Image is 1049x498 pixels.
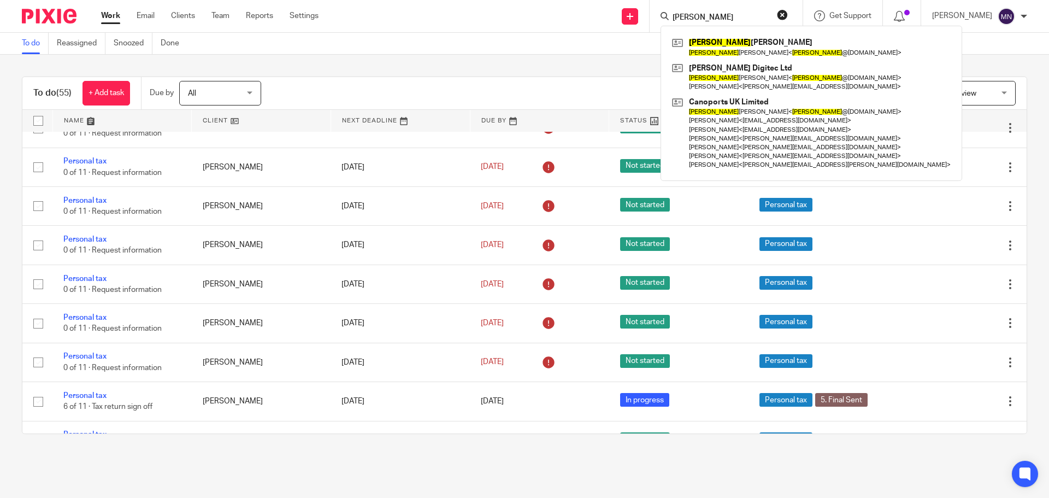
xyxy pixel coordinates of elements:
[331,226,470,265] td: [DATE]
[192,265,331,303] td: [PERSON_NAME]
[331,186,470,225] td: [DATE]
[481,319,504,327] span: [DATE]
[63,275,107,283] a: Personal tax
[192,226,331,265] td: [PERSON_NAME]
[33,87,72,99] h1: To do
[759,198,812,212] span: Personal tax
[481,163,504,171] span: [DATE]
[671,13,770,23] input: Search
[63,431,107,438] a: Personal tax
[63,286,162,294] span: 0 of 11 · Request information
[759,432,812,446] span: Personal tax
[171,10,195,21] a: Clients
[331,343,470,382] td: [DATE]
[777,9,788,20] button: Clear
[63,130,162,137] span: 0 of 11 · Request information
[932,10,992,21] p: [PERSON_NAME]
[829,12,871,20] span: Get Support
[63,247,162,255] span: 0 of 11 · Request information
[192,304,331,343] td: [PERSON_NAME]
[114,33,152,54] a: Snoozed
[620,198,670,212] span: Not started
[63,353,107,360] a: Personal tax
[56,89,72,97] span: (55)
[620,354,670,368] span: Not started
[331,304,470,343] td: [DATE]
[63,236,107,243] a: Personal tax
[63,208,162,215] span: 0 of 11 · Request information
[211,10,229,21] a: Team
[63,392,107,400] a: Personal tax
[161,33,187,54] a: Done
[63,169,162,177] span: 0 of 11 · Request information
[620,393,669,407] span: In progress
[759,393,812,407] span: Personal tax
[101,10,120,21] a: Work
[63,325,162,333] span: 0 of 11 · Request information
[22,33,49,54] a: To do
[192,421,331,460] td: [PERSON_NAME]
[759,315,812,329] span: Personal tax
[63,314,107,321] a: Personal tax
[331,148,470,186] td: [DATE]
[620,237,670,251] span: Not started
[481,241,504,249] span: [DATE]
[22,9,76,24] img: Pixie
[63,197,107,204] a: Personal tax
[620,432,670,446] span: Not started
[192,343,331,382] td: [PERSON_NAME]
[481,280,504,288] span: [DATE]
[63,364,162,372] span: 0 of 11 · Request information
[815,393,868,407] span: 5. Final Sent
[481,397,504,405] span: [DATE]
[998,8,1015,25] img: svg%3E
[290,10,319,21] a: Settings
[150,87,174,98] p: Due by
[759,354,812,368] span: Personal tax
[481,359,504,366] span: [DATE]
[331,421,470,460] td: [DATE]
[759,276,812,290] span: Personal tax
[331,265,470,303] td: [DATE]
[759,237,812,251] span: Personal tax
[481,202,504,210] span: [DATE]
[192,148,331,186] td: [PERSON_NAME]
[57,33,105,54] a: Reassigned
[63,403,152,411] span: 6 of 11 · Tax return sign off
[331,382,470,421] td: [DATE]
[620,276,670,290] span: Not started
[188,90,196,97] span: All
[246,10,273,21] a: Reports
[82,81,130,106] a: + Add task
[192,382,331,421] td: [PERSON_NAME]
[63,157,107,165] a: Personal tax
[137,10,155,21] a: Email
[620,315,670,329] span: Not started
[192,186,331,225] td: [PERSON_NAME]
[620,159,670,173] span: Not started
